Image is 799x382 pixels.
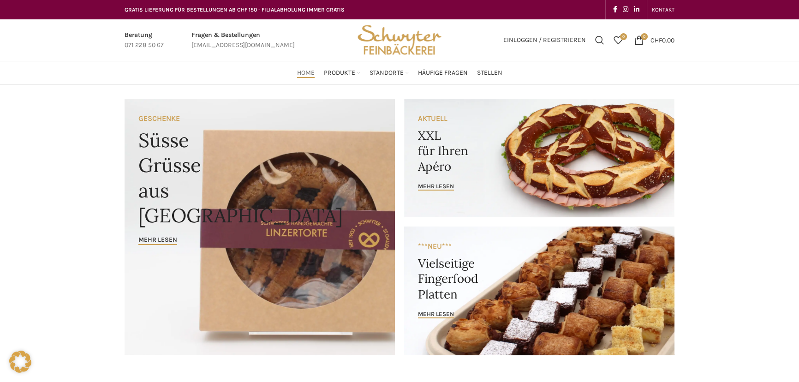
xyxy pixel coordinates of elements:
span: 0 [620,33,627,40]
a: Site logo [354,36,445,43]
span: GRATIS LIEFERUNG FÜR BESTELLUNGEN AB CHF 150 - FILIALABHOLUNG IMMER GRATIS [125,6,345,13]
a: Häufige Fragen [418,64,468,82]
a: 0 [609,31,627,49]
div: Meine Wunschliste [609,31,627,49]
a: Banner link [125,99,395,355]
a: Stellen [477,64,502,82]
bdi: 0.00 [650,36,674,44]
a: Standorte [370,64,409,82]
a: KONTAKT [652,0,674,19]
a: Facebook social link [610,3,620,16]
a: 0 CHF0.00 [630,31,679,49]
span: Produkte [324,69,355,78]
a: Banner link [404,227,674,355]
a: Suchen [590,31,609,49]
span: CHF [650,36,662,44]
span: 0 [641,33,648,40]
span: Standorte [370,69,404,78]
a: Linkedin social link [631,3,642,16]
div: Secondary navigation [647,0,679,19]
a: Produkte [324,64,360,82]
a: Infobox link [191,30,295,51]
a: Home [297,64,315,82]
a: Banner link [404,99,674,217]
span: Häufige Fragen [418,69,468,78]
div: Main navigation [120,64,679,82]
span: Home [297,69,315,78]
span: Stellen [477,69,502,78]
a: Instagram social link [620,3,631,16]
a: Einloggen / Registrieren [499,31,590,49]
span: Einloggen / Registrieren [503,37,586,43]
span: KONTAKT [652,6,674,13]
img: Bäckerei Schwyter [354,19,445,61]
a: Infobox link [125,30,164,51]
